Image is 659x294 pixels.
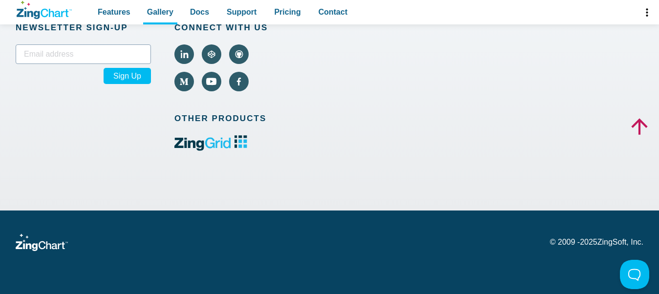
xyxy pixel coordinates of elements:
[229,44,249,64] a: Visit ZingChart on GitHub (external).
[229,72,249,91] a: Visit ZingChart on Facebook (external).
[16,21,151,35] span: Newsletter Sign‑up
[16,44,151,64] input: Email address
[580,238,597,246] span: 2025
[147,5,173,19] span: Gallery
[174,44,194,64] a: Visit ZingChart on LinkedIn (external).
[274,5,300,19] span: Pricing
[227,5,256,19] span: Support
[202,44,221,64] a: Visit ZingChart on CodePen (external).
[104,68,151,84] span: Sign Up
[620,260,649,289] iframe: Toggle Customer Support
[202,72,221,91] a: Visit ZingChart on YouTube (external).
[174,144,247,152] a: ZingGrid logo. Click to visit the ZingGrid site (external).
[550,238,643,246] p: © 2009 - ZingSoft, Inc.
[319,5,348,19] span: Contact
[174,21,282,35] span: Connect With Us
[190,5,209,19] span: Docs
[17,1,72,19] a: ZingChart Logo. Click to return to the homepage
[16,234,68,251] a: ZingChart Logo. Click to return to the homepage
[174,72,194,91] a: Visit ZingChart on Medium (external).
[174,111,282,126] span: Other Products
[98,5,130,19] span: Features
